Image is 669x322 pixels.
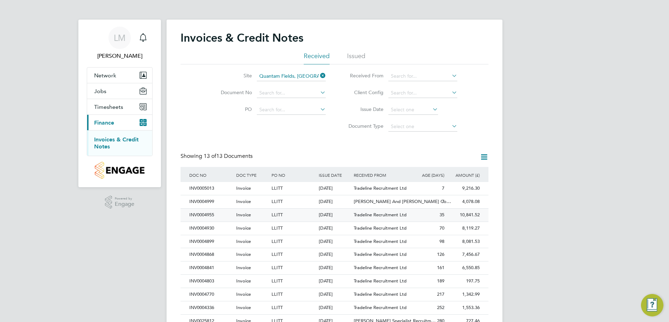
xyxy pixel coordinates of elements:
div: INV0004770 [188,288,234,301]
span: Invoice [236,291,251,297]
input: Search for... [257,88,326,98]
div: [DATE] [317,275,352,288]
div: [DATE] [317,301,352,314]
span: 98 [439,238,444,244]
div: INV0004841 [188,261,234,274]
span: 13 Documents [204,153,253,160]
div: [DATE] [317,261,352,274]
a: Invoices & Credit Notes [94,136,139,150]
button: Jobs [87,83,152,99]
span: Finance [94,119,114,126]
span: Invoice [236,251,251,257]
span: Invoice [236,198,251,204]
span: Invoice [236,265,251,271]
label: Received From [343,72,383,79]
div: AGE (DAYS) [411,167,446,183]
div: [DATE] [317,288,352,301]
input: Search for... [257,105,326,115]
label: Document Type [343,123,383,129]
label: PO [212,106,252,112]
h2: Invoices & Credit Notes [181,31,303,45]
div: DOC TYPE [234,167,270,183]
div: [DATE] [317,235,352,248]
button: Engage Resource Center [641,294,663,316]
span: 217 [437,291,444,297]
button: Timesheets [87,99,152,114]
div: ISSUE DATE [317,167,352,183]
span: Tradeline Recruitment Ltd [354,304,407,310]
span: Tradeline Recruitment Ltd [354,291,407,297]
a: Go to home page [87,162,153,179]
span: 13 of [204,153,216,160]
div: INV0004999 [188,195,234,208]
div: DOC NO [188,167,234,183]
span: Invoice [236,212,251,218]
span: LLITT [272,278,283,284]
div: [DATE] [317,248,352,261]
div: Showing [181,153,254,160]
span: LLITT [272,225,283,231]
span: Tradeline Recruitment Ltd [354,225,407,231]
label: Issue Date [343,106,383,112]
span: Lauren Morton [87,52,153,60]
span: LLITT [272,304,283,310]
span: Invoice [236,238,251,244]
span: Network [94,72,116,79]
label: Site [212,72,252,79]
span: 70 [439,225,444,231]
span: [PERSON_NAME] And [PERSON_NAME] Co… [354,198,451,204]
span: Invoice [236,304,251,310]
div: [DATE] [317,182,352,195]
input: Search for... [257,71,326,81]
span: LLITT [272,265,283,271]
span: LLITT [272,185,283,191]
input: Select one [388,122,457,132]
div: Finance [87,130,152,156]
span: Tradeline Recruitment Ltd [354,238,407,244]
div: INV0005013 [188,182,234,195]
div: 8,081.53 [446,235,481,248]
div: [DATE] [317,222,352,235]
div: 9,216.30 [446,182,481,195]
span: LLITT [272,198,283,204]
span: Invoice [236,185,251,191]
input: Search for... [388,88,457,98]
div: [DATE] [317,209,352,222]
span: Powered by [115,196,134,202]
div: INV0004899 [188,235,234,248]
div: 10,841.52 [446,209,481,222]
span: Invoice [236,278,251,284]
div: 6,550.85 [446,261,481,274]
span: LLITT [272,291,283,297]
button: Finance [87,115,152,130]
button: Network [87,68,152,83]
li: Issued [347,52,365,64]
label: Document No [212,89,252,96]
div: [DATE] [317,195,352,208]
input: Search for... [388,71,457,81]
div: INV0004930 [188,222,234,235]
span: Tradeline Recruitment Ltd [354,251,407,257]
li: Received [304,52,330,64]
span: Jobs [94,88,106,94]
div: 8,119.27 [446,222,481,235]
div: AMOUNT (£) [446,167,481,183]
div: 1,553.36 [446,301,481,314]
div: 7,456.67 [446,248,481,261]
span: LLITT [272,238,283,244]
img: countryside-properties-logo-retina.png [95,162,144,179]
span: 161 [437,265,444,271]
nav: Main navigation [78,20,161,187]
span: Tradeline Recruitment Ltd [354,278,407,284]
a: LM[PERSON_NAME] [87,27,153,60]
div: INV0004955 [188,209,234,222]
span: Timesheets [94,104,123,110]
span: 35 [439,212,444,218]
div: PO NO [270,167,317,183]
div: 1,342.99 [446,288,481,301]
span: Tradeline Recruitment Ltd [354,212,407,218]
div: 4,078.08 [446,195,481,208]
div: INV0004336 [188,301,234,314]
a: Powered byEngage [105,196,135,209]
div: 197.75 [446,275,481,288]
